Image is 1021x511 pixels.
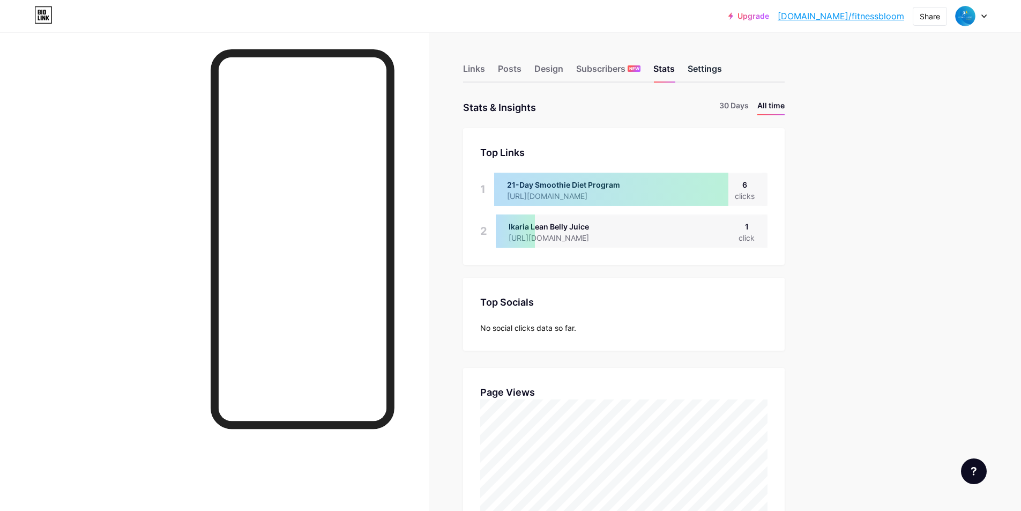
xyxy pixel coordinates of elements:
[480,322,767,334] div: No social clicks data so far.
[480,295,767,309] div: Top Socials
[463,62,485,82] div: Links
[739,232,755,243] div: click
[757,100,785,115] li: All time
[629,65,639,72] span: NEW
[480,385,767,399] div: Page Views
[688,62,722,82] div: Settings
[739,221,755,232] div: 1
[735,190,755,202] div: clicks
[480,214,487,248] div: 2
[719,100,749,115] li: 30 Days
[480,145,767,160] div: Top Links
[728,12,769,20] a: Upgrade
[498,62,521,82] div: Posts
[480,173,486,206] div: 1
[509,221,606,232] div: Ikaria Lean Belly Juice
[653,62,675,82] div: Stats
[463,100,536,115] div: Stats & Insights
[735,179,755,190] div: 6
[778,10,904,23] a: [DOMAIN_NAME]/fitnessbloom
[920,11,940,22] div: Share
[509,232,606,243] div: [URL][DOMAIN_NAME]
[534,62,563,82] div: Design
[955,6,975,26] img: fitnessbloom
[576,62,640,82] div: Subscribers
